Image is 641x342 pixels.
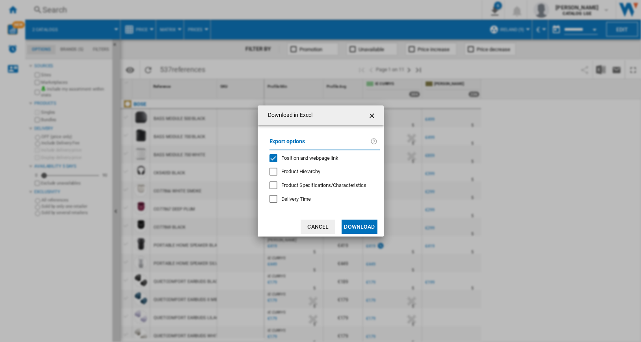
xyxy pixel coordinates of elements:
[281,182,366,189] div: Only applies to Category View
[281,182,366,188] span: Product Specifications/Characteristics
[281,155,339,161] span: Position and webpage link
[269,154,373,162] md-checkbox: Position and webpage link
[269,168,373,176] md-checkbox: Product Hierarchy
[368,111,377,120] ng-md-icon: getI18NText('BUTTONS.CLOSE_DIALOG')
[342,220,377,234] button: Download
[264,111,313,119] h4: Download in Excel
[269,195,380,203] md-checkbox: Delivery Time
[258,105,384,237] md-dialog: Download in ...
[281,196,311,202] span: Delivery Time
[301,220,335,234] button: Cancel
[269,137,370,152] label: Export options
[365,107,381,123] button: getI18NText('BUTTONS.CLOSE_DIALOG')
[281,168,320,174] span: Product Hierarchy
